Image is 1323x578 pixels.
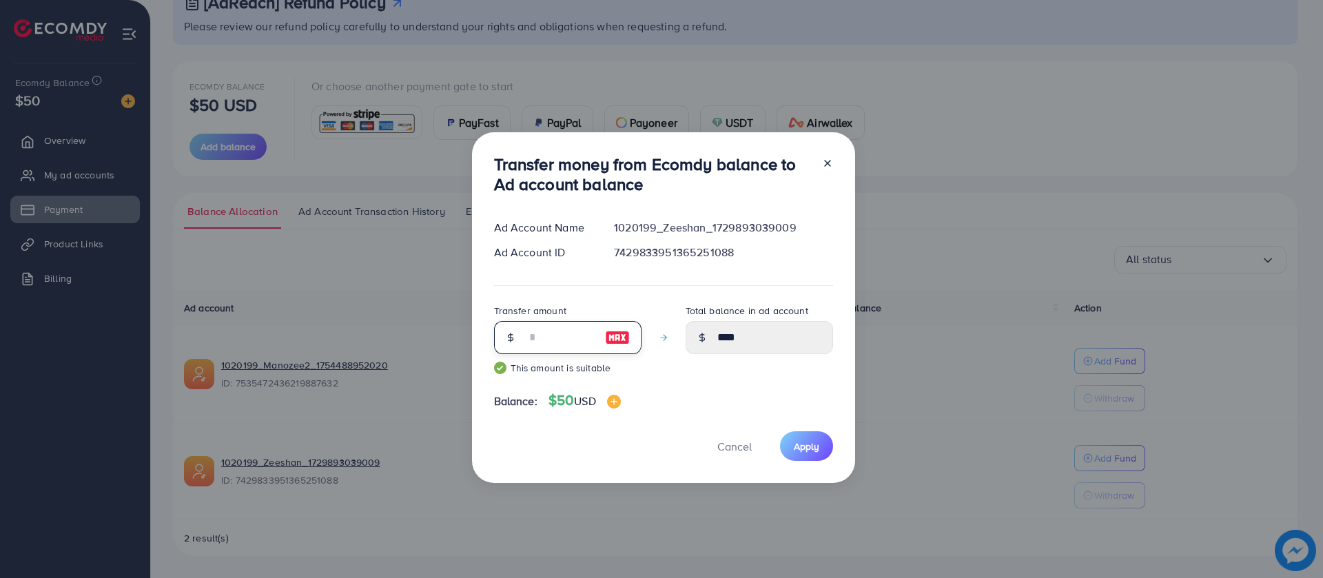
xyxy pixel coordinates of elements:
h4: $50 [548,392,621,409]
span: Balance: [494,393,537,409]
button: Apply [780,431,833,461]
span: USD [574,393,595,409]
label: Total balance in ad account [686,304,808,318]
img: image [605,329,630,346]
div: 7429833951365251088 [603,245,843,260]
span: Cancel [717,439,752,454]
div: Ad Account Name [483,220,604,236]
button: Cancel [700,431,769,461]
img: guide [494,362,506,374]
img: image [607,395,621,409]
div: 1020199_Zeeshan_1729893039009 [603,220,843,236]
small: This amount is suitable [494,361,642,375]
label: Transfer amount [494,304,566,318]
span: Apply [794,440,819,453]
h3: Transfer money from Ecomdy balance to Ad account balance [494,154,811,194]
div: Ad Account ID [483,245,604,260]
